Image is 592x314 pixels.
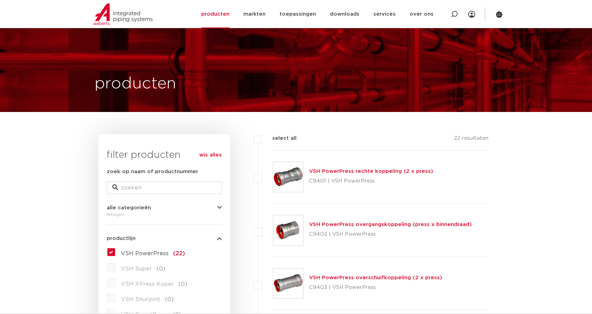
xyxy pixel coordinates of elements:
a: VSH PowerPress rechte koppeling (2 x press) [309,169,433,174]
img: Thumbnail for VSH PowerPress overgangskoppeling (press x binnendraad) [273,215,303,245]
label: select all [262,134,297,143]
span: VSH XPress Koper [121,281,174,287]
button: alle categorieën [107,205,222,210]
span: (22) [173,251,185,256]
span: (0) [156,266,165,272]
h3: filter producten [107,148,222,162]
p: 22 resultaten [454,134,488,145]
label: zoek op naam of productnummer [107,168,198,176]
a: VSH PowerPress overgangskoppeling (press x binnendraad) [309,222,472,227]
button: productlijn [107,236,222,241]
span: (0) [178,281,187,287]
span: alle categorieën [107,205,151,210]
div: fittingen [107,210,222,219]
span: VSH Super [121,266,152,272]
a: wis alles [199,151,222,159]
span: productlijn [107,236,136,241]
span: (0) [165,297,174,302]
p: C9403 | VSH PowerPress [309,282,442,293]
p: C9402 | VSH PowerPress [309,229,472,240]
input: zoeken [107,182,222,194]
h1: producten [95,73,176,95]
a: VSH PowerPress overschuifkoppeling (2 x press) [309,275,442,280]
img: Thumbnail for VSH PowerPress rechte koppeling (2 x press) [273,162,303,192]
p: C9401 | VSH PowerPress [309,176,433,187]
span: VSH PowerPress [121,251,169,256]
span: VSH Shurjoint [121,297,160,302]
img: Thumbnail for VSH PowerPress overschuifkoppeling (2 x press) [273,268,303,298]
